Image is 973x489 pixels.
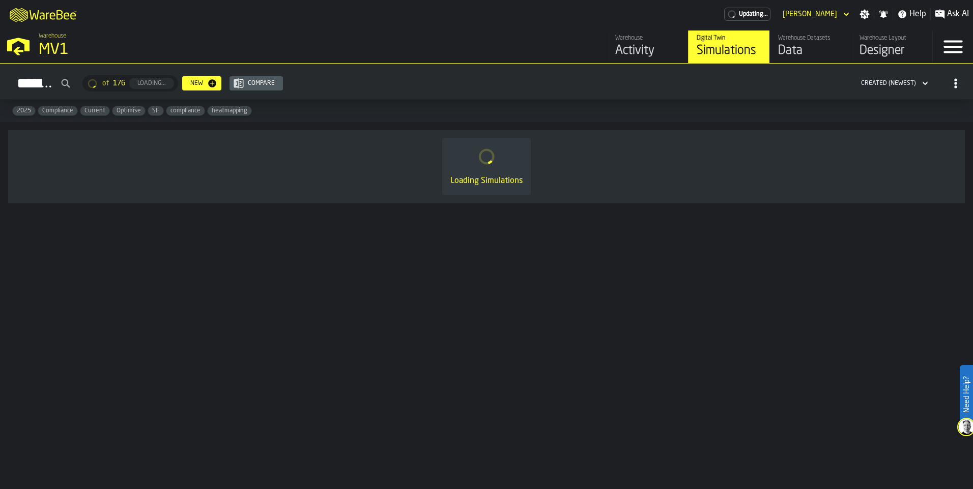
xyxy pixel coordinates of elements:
[166,107,205,114] span: compliance
[783,10,837,18] div: DropdownMenuValue-Aaron Tamborski Tamborski
[133,80,170,87] div: Loading...
[861,80,916,87] div: DropdownMenuValue-2
[113,79,125,87] span: 176
[778,43,843,59] div: Data
[607,30,688,63] a: link-to-/wh/i/3ccf57d1-1e0c-4a81-a3bb-c2011c5f0d50/feed/
[182,76,221,90] button: button-New
[874,9,893,19] label: button-toggle-Notifications
[615,35,680,42] div: Warehouse
[39,41,313,59] div: MV1
[78,75,182,91] div: ButtonLoadMore-Loading...-Prev-First-Last
[947,8,969,20] span: Ask AI
[8,130,965,203] div: ItemListCard-
[779,8,851,20] div: DropdownMenuValue-Aaron Tamborski Tamborski
[39,33,66,40] span: Warehouse
[230,76,283,90] button: button-Compare
[739,11,768,18] span: Updating...
[860,43,924,59] div: Designer
[931,8,973,20] label: button-toggle-Ask AI
[724,8,770,21] a: link-to-/wh/i/3ccf57d1-1e0c-4a81-a3bb-c2011c5f0d50/settings/billing
[697,35,761,42] div: Digital Twin
[855,9,874,19] label: button-toggle-Settings
[909,8,926,20] span: Help
[857,77,930,89] div: DropdownMenuValue-2
[186,80,207,87] div: New
[933,30,973,63] label: button-toggle-Menu
[893,8,930,20] label: button-toggle-Help
[778,35,843,42] div: Warehouse Datasets
[102,79,109,87] span: of
[860,35,924,42] div: Warehouse Layout
[450,175,523,187] div: Loading Simulations
[13,107,35,114] span: 2025
[688,30,769,63] a: link-to-/wh/i/3ccf57d1-1e0c-4a81-a3bb-c2011c5f0d50/simulations
[80,107,109,114] span: Current
[208,107,251,114] span: heatmapping
[244,80,279,87] div: Compare
[38,107,77,114] span: Compliance
[129,78,174,89] button: button-Loading...
[851,30,932,63] a: link-to-/wh/i/3ccf57d1-1e0c-4a81-a3bb-c2011c5f0d50/designer
[615,43,680,59] div: Activity
[148,107,163,114] span: SF
[697,43,761,59] div: Simulations
[961,366,972,423] label: Need Help?
[769,30,851,63] a: link-to-/wh/i/3ccf57d1-1e0c-4a81-a3bb-c2011c5f0d50/data
[112,107,145,114] span: Optimise
[724,8,770,21] div: Menu Subscription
